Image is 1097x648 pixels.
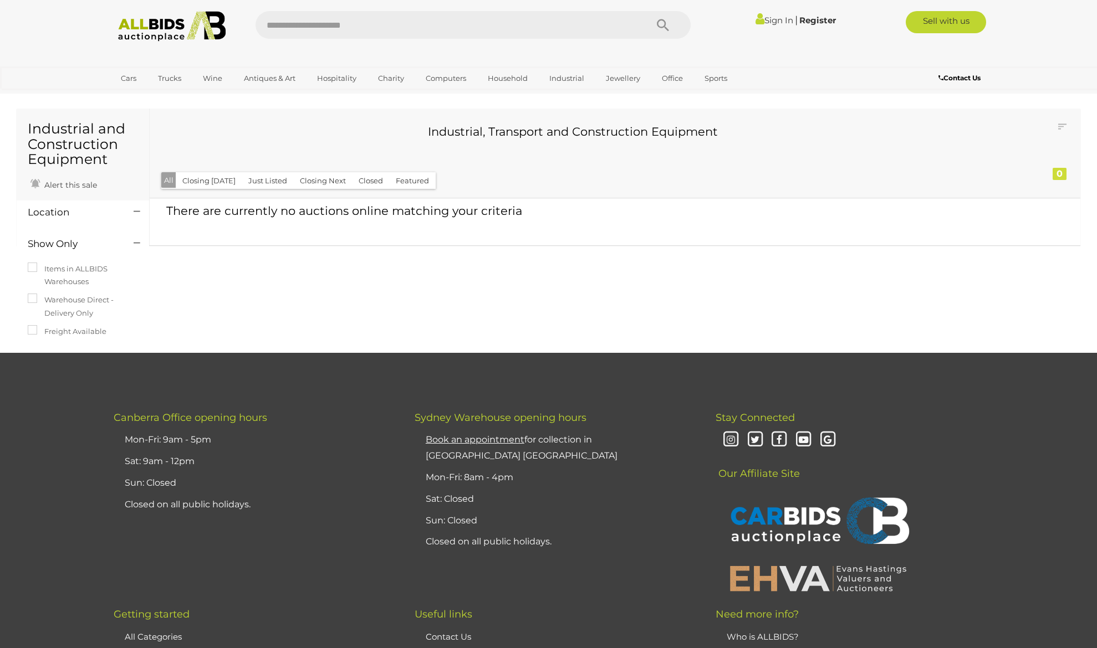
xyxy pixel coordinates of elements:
a: Computers [419,69,473,88]
a: Jewellery [599,69,647,88]
li: Mon-Fri: 8am - 4pm [423,467,688,488]
li: Sun: Closed [122,472,387,494]
a: Hospitality [310,69,364,88]
a: Register [799,15,836,25]
li: Closed on all public holidays. [122,494,387,516]
button: Search [635,11,691,39]
span: Sydney Warehouse opening hours [415,412,586,424]
a: Charity [371,69,411,88]
a: Wine [196,69,229,88]
li: Mon-Fri: 9am - 5pm [122,429,387,451]
b: Contact Us [938,74,981,82]
li: Sat: 9am - 12pm [122,451,387,472]
button: Closing Next [293,172,353,189]
span: Our Affiliate Site [716,451,800,480]
a: Sports [697,69,734,88]
i: Facebook [769,430,789,450]
span: Useful links [415,608,472,620]
li: Closed on all public holidays. [423,531,688,553]
span: | [795,14,798,26]
div: 0 [1053,168,1067,180]
span: Canberra Office opening hours [114,412,267,424]
a: Trucks [151,69,188,88]
a: Who is ALLBIDS? [727,631,799,642]
h3: Industrial, Transport and Construction Equipment [169,125,977,138]
h4: Show Only [28,239,117,249]
button: Closing [DATE] [176,172,242,189]
img: EHVA | Evans Hastings Valuers and Auctioneers [724,564,912,593]
a: Cars [114,69,144,88]
a: Sell with us [906,11,986,33]
a: Contact Us [426,631,471,642]
label: Items in ALLBIDS Warehouses [28,263,138,289]
a: Contact Us [938,72,983,84]
li: Sat: Closed [423,488,688,510]
button: Just Listed [242,172,294,189]
a: Alert this sale [28,176,100,192]
i: Instagram [721,430,741,450]
a: All Categories [125,631,182,642]
i: Youtube [794,430,813,450]
label: Warehouse Direct - Delivery Only [28,294,138,320]
button: Featured [389,172,436,189]
a: [GEOGRAPHIC_DATA] [114,88,207,106]
button: All [161,172,176,188]
img: Allbids.com.au [112,11,232,42]
h1: Industrial and Construction Equipment [28,121,138,167]
label: Freight Available [28,325,106,338]
u: Book an appointment [426,434,524,445]
i: Google [818,430,838,450]
a: Book an appointmentfor collection in [GEOGRAPHIC_DATA] [GEOGRAPHIC_DATA] [426,434,618,461]
a: Sign In [756,15,793,25]
a: Industrial [542,69,591,88]
button: Closed [352,172,390,189]
img: CARBIDS Auctionplace [724,486,912,559]
span: Need more info? [716,608,799,620]
span: Alert this sale [42,180,97,190]
a: Office [655,69,690,88]
li: Sun: Closed [423,510,688,532]
span: There are currently no auctions online matching your criteria [166,204,522,218]
span: Getting started [114,608,190,620]
a: Household [481,69,535,88]
a: Antiques & Art [237,69,303,88]
h4: Location [28,207,117,218]
i: Twitter [746,430,765,450]
span: Stay Connected [716,412,795,424]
